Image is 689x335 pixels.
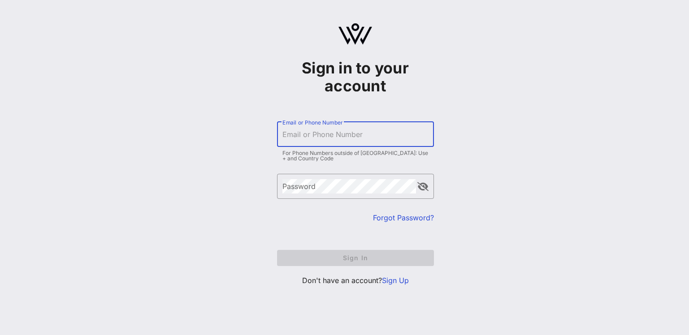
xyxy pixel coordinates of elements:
[282,150,429,161] div: For Phone Numbers outside of [GEOGRAPHIC_DATA]: Use + and Country Code
[282,127,429,142] input: Email or Phone Number
[382,276,409,285] a: Sign Up
[277,59,434,95] h1: Sign in to your account
[338,23,372,45] img: logo.svg
[417,182,429,191] button: append icon
[277,275,434,286] p: Don't have an account?
[373,213,434,222] a: Forgot Password?
[282,119,342,126] label: Email or Phone Number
